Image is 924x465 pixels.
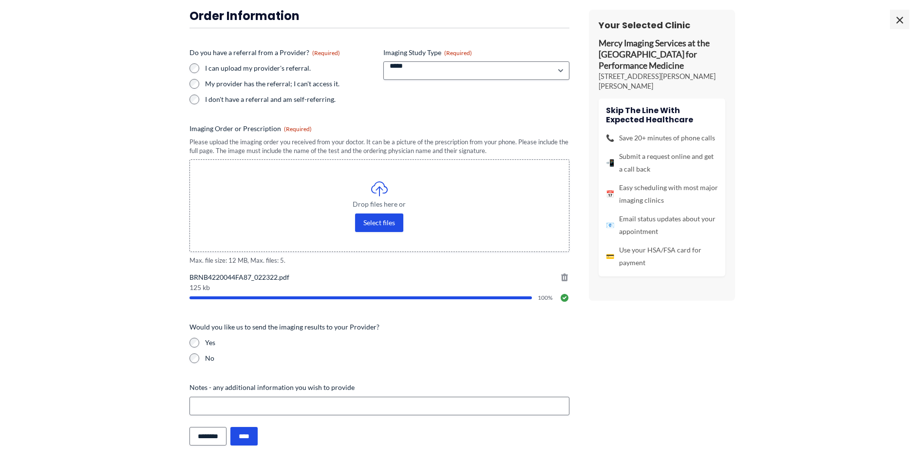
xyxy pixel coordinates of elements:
label: Imaging Order or Prescription [189,124,569,134]
li: Email status updates about your appointment [606,213,718,238]
h4: Skip the line with Expected Healthcare [606,106,718,124]
label: Notes - any additional information you wish to provide [189,383,569,392]
span: (Required) [284,125,312,133]
span: BRNB4220044FA87_022322.pdf [189,272,569,282]
li: Save 20+ minutes of phone calls [606,132,718,144]
label: Imaging Study Type [383,48,569,58]
span: 📅 [606,188,614,200]
span: 📞 [606,132,614,144]
span: Drop files here or [209,201,549,208]
span: 📧 [606,219,614,232]
label: My provider has the referral; I can't access it. [205,79,376,89]
span: 125 kb [189,284,569,291]
span: × [890,10,909,29]
li: Use your HSA/FSA card for payment [606,244,718,269]
button: select files, imaging order or prescription(required) [355,213,403,232]
span: (Required) [312,49,340,57]
legend: Do you have a referral from a Provider? [189,48,340,58]
div: Please upload the imaging order you received from your doctor. It can be a picture of the prescri... [189,137,569,155]
legend: Would you like us to send the imaging results to your Provider? [189,322,379,332]
label: No [205,353,569,363]
h3: Order Information [189,8,569,23]
li: Submit a request online and get a call back [606,150,718,175]
span: 100% [538,295,554,301]
label: I don't have a referral and am self-referring. [205,95,376,104]
h3: Your Selected Clinic [599,19,725,31]
span: (Required) [444,49,472,57]
span: 📲 [606,156,614,169]
span: Max. file size: 12 MB, Max. files: 5. [189,256,569,265]
span: 💳 [606,250,614,263]
p: [STREET_ADDRESS][PERSON_NAME][PERSON_NAME] [599,72,725,91]
li: Easy scheduling with most major imaging clinics [606,181,718,207]
p: Mercy Imaging Services at the [GEOGRAPHIC_DATA] for Performance Medicine [599,38,725,72]
label: Yes [205,338,569,348]
label: I can upload my provider's referral. [205,63,376,73]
